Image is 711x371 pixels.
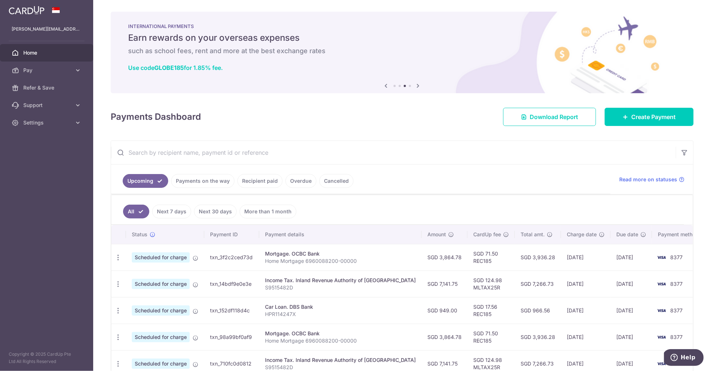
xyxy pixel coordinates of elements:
[619,176,677,183] span: Read more on statuses
[467,297,515,324] td: SGD 17.56 REC185
[123,174,168,188] a: Upcoming
[319,174,353,188] a: Cancelled
[265,364,416,371] p: S9515482D
[194,205,237,218] a: Next 30 days
[171,174,234,188] a: Payments on the way
[265,257,416,265] p: Home Mortgage 6960088200-00000
[467,324,515,350] td: SGD 71.50 REC185
[611,324,652,350] td: [DATE]
[654,359,669,368] img: Bank Card
[473,231,501,238] span: CardUp fee
[515,297,561,324] td: SGD 966.56
[561,271,611,297] td: [DATE]
[128,64,223,71] a: Use codeGLOBE185for 1.85% fee.
[204,225,259,244] th: Payment ID
[204,297,259,324] td: txn_152df118d4c
[9,6,44,15] img: CardUp
[605,108,694,126] a: Create Payment
[123,205,149,218] a: All
[265,250,416,257] div: Mortgage. OCBC Bank
[611,244,652,271] td: [DATE]
[515,271,561,297] td: SGD 7,266.73
[23,102,71,109] span: Support
[530,113,578,121] span: Download Report
[664,349,704,367] iframe: Opens a widget where you can find more information
[561,324,611,350] td: [DATE]
[515,324,561,350] td: SGD 3,936.28
[654,253,669,262] img: Bank Card
[561,244,611,271] td: [DATE]
[265,303,416,311] div: Car Loan. DBS Bank
[132,279,190,289] span: Scheduled for charge
[111,110,201,123] h4: Payments Dashboard
[422,297,467,324] td: SGD 949.00
[12,25,82,33] p: [PERSON_NAME][EMAIL_ADDRESS][DOMAIN_NAME]
[152,205,191,218] a: Next 7 days
[128,23,676,29] p: INTERNATIONAL PAYMENTS
[654,306,669,315] img: Bank Card
[128,32,676,44] h5: Earn rewards on your overseas expenses
[23,84,71,91] span: Refer & Save
[515,244,561,271] td: SGD 3,936.28
[240,205,296,218] a: More than 1 month
[652,225,707,244] th: Payment method
[670,254,683,260] span: 8377
[670,334,683,340] span: 8377
[132,231,147,238] span: Status
[427,231,446,238] span: Amount
[265,284,416,291] p: S9515482D
[467,244,515,271] td: SGD 71.50 REC185
[265,311,416,318] p: HPR114247X
[422,324,467,350] td: SGD 3,864.78
[616,231,638,238] span: Due date
[654,333,669,342] img: Bank Card
[567,231,597,238] span: Charge date
[132,332,190,342] span: Scheduled for charge
[111,141,676,164] input: Search by recipient name, payment id or reference
[521,231,545,238] span: Total amt.
[111,12,694,93] img: International Payment Banner
[132,359,190,369] span: Scheduled for charge
[23,119,71,126] span: Settings
[23,49,71,56] span: Home
[265,330,416,337] div: Mortgage. OCBC Bank
[611,297,652,324] td: [DATE]
[503,108,596,126] a: Download Report
[265,356,416,364] div: Income Tax. Inland Revenue Authority of [GEOGRAPHIC_DATA]
[422,244,467,271] td: SGD 3,864.78
[204,244,259,271] td: txn_3f2c2ced73d
[128,47,676,55] h6: such as school fees, rent and more at the best exchange rates
[670,281,683,287] span: 8377
[237,174,283,188] a: Recipient paid
[467,271,515,297] td: SGD 124.98 MLTAX25R
[204,271,259,297] td: txn_14bdf9e0e3e
[561,297,611,324] td: [DATE]
[154,64,184,71] b: GLOBE185
[422,271,467,297] td: SGD 7,141.75
[259,225,422,244] th: Payment details
[132,252,190,263] span: Scheduled for charge
[654,280,669,288] img: Bank Card
[619,176,684,183] a: Read more on statuses
[670,307,683,313] span: 8377
[611,271,652,297] td: [DATE]
[285,174,316,188] a: Overdue
[204,324,259,350] td: txn_98a99bf0af9
[631,113,676,121] span: Create Payment
[265,337,416,344] p: Home Mortgage 6960088200-00000
[265,277,416,284] div: Income Tax. Inland Revenue Authority of [GEOGRAPHIC_DATA]
[23,67,71,74] span: Pay
[132,305,190,316] span: Scheduled for charge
